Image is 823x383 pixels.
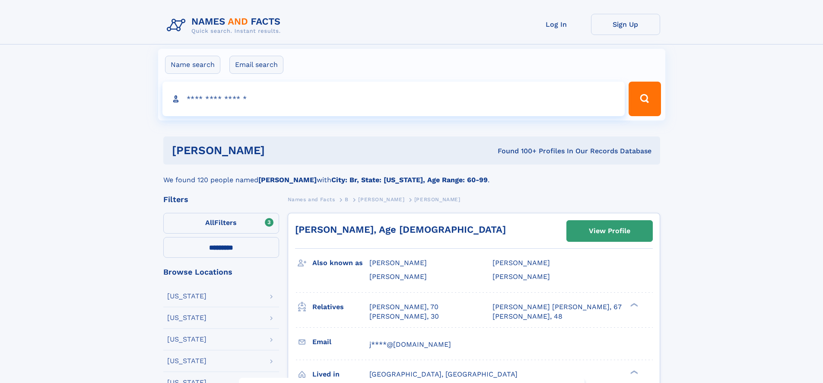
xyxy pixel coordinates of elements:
a: Names and Facts [288,194,335,205]
span: [PERSON_NAME] [493,272,550,281]
input: search input [162,82,625,116]
div: Browse Locations [163,268,279,276]
div: [US_STATE] [167,358,207,364]
a: Sign Up [591,14,660,35]
a: B [345,194,349,205]
div: View Profile [589,221,630,241]
a: Log In [522,14,591,35]
b: City: Br, State: [US_STATE], Age Range: 60-99 [331,176,488,184]
label: Email search [229,56,283,74]
h3: Also known as [312,256,369,270]
h3: Lived in [312,367,369,382]
span: [PERSON_NAME] [493,259,550,267]
span: [PERSON_NAME] [369,272,427,281]
span: B [345,196,349,203]
div: We found 120 people named with . [163,165,660,185]
span: All [205,218,214,227]
span: [PERSON_NAME] [369,259,427,267]
a: [PERSON_NAME], 48 [493,312,562,321]
span: [GEOGRAPHIC_DATA], [GEOGRAPHIC_DATA] [369,370,518,378]
img: Logo Names and Facts [163,14,288,37]
a: [PERSON_NAME] [PERSON_NAME], 67 [493,302,622,312]
h3: Email [312,335,369,349]
label: Name search [165,56,220,74]
div: Filters [163,196,279,203]
div: ❯ [628,302,639,307]
a: [PERSON_NAME], Age [DEMOGRAPHIC_DATA] [295,224,506,235]
a: [PERSON_NAME] [358,194,404,205]
div: [US_STATE] [167,336,207,343]
button: Search Button [629,82,661,116]
span: [PERSON_NAME] [414,196,461,203]
div: [US_STATE] [167,293,207,300]
b: [PERSON_NAME] [258,176,317,184]
label: Filters [163,213,279,234]
a: [PERSON_NAME], 70 [369,302,439,312]
span: [PERSON_NAME] [358,196,404,203]
a: [PERSON_NAME], 30 [369,312,439,321]
div: [US_STATE] [167,314,207,321]
div: ❯ [628,369,639,375]
h3: Relatives [312,300,369,314]
div: Found 100+ Profiles In Our Records Database [381,146,651,156]
h1: [PERSON_NAME] [172,145,381,156]
a: View Profile [567,221,652,241]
